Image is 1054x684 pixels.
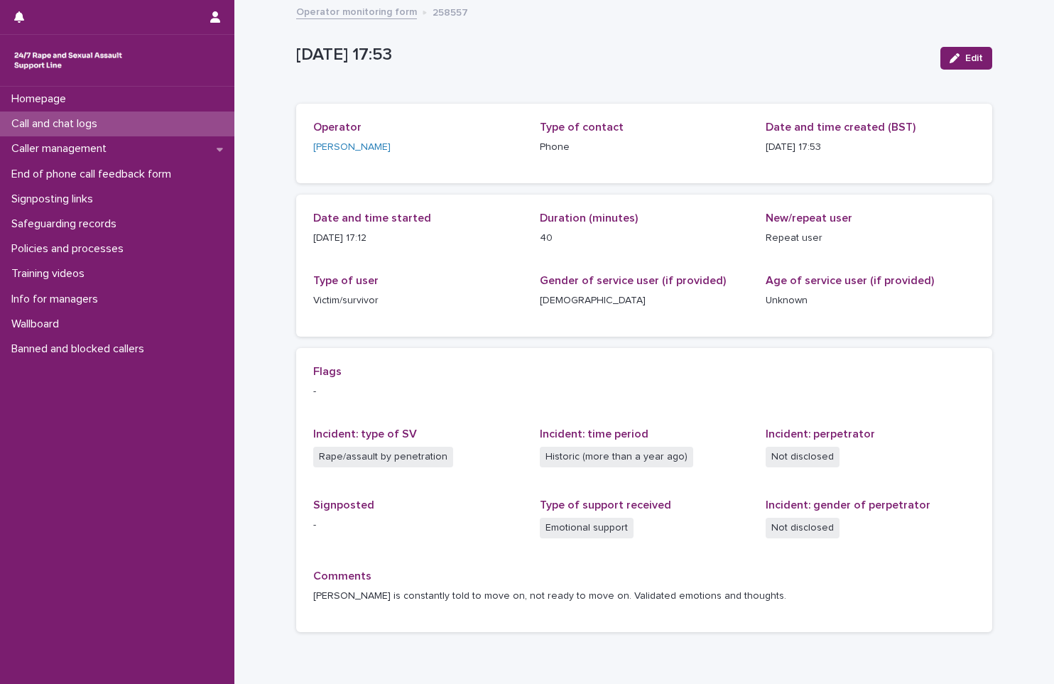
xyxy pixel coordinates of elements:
[313,428,417,440] span: Incident: type of SV
[11,46,125,75] img: rhQMoQhaT3yELyF149Cw
[540,212,638,224] span: Duration (minutes)
[313,589,975,604] p: [PERSON_NAME] is constantly told to move on, not ready to move on. Validated emotions and thoughts.
[296,3,417,19] a: Operator monitoring form
[540,140,749,155] p: Phone
[6,317,70,331] p: Wallboard
[313,212,431,224] span: Date and time started
[766,275,934,286] span: Age of service user (if provided)
[313,293,523,308] p: Victim/survivor
[313,121,362,133] span: Operator
[313,518,523,533] p: -
[540,231,749,246] p: 40
[313,384,975,399] p: -
[313,275,379,286] span: Type of user
[766,293,975,308] p: Unknown
[766,231,975,246] p: Repeat user
[540,275,726,286] span: Gender of service user (if provided)
[6,217,128,231] p: Safeguarding records
[540,447,693,467] span: Historic (more than a year ago)
[313,231,523,246] p: [DATE] 17:12
[540,499,671,511] span: Type of support received
[6,242,135,256] p: Policies and processes
[6,168,183,181] p: End of phone call feedback form
[540,121,624,133] span: Type of contact
[313,140,391,155] a: [PERSON_NAME]
[6,293,109,306] p: Info for managers
[313,499,374,511] span: Signposted
[766,518,840,538] span: Not disclosed
[313,366,342,377] span: Flags
[766,447,840,467] span: Not disclosed
[6,92,77,106] p: Homepage
[766,428,875,440] span: Incident: perpetrator
[940,47,992,70] button: Edit
[6,267,96,281] p: Training videos
[540,293,749,308] p: [DEMOGRAPHIC_DATA]
[6,192,104,206] p: Signposting links
[766,140,975,155] p: [DATE] 17:53
[6,342,156,356] p: Banned and blocked callers
[313,447,453,467] span: Rape/assault by penetration
[296,45,929,65] p: [DATE] 17:53
[433,4,468,19] p: 258557
[313,570,371,582] span: Comments
[965,53,983,63] span: Edit
[6,142,118,156] p: Caller management
[766,499,930,511] span: Incident: gender of perpetrator
[766,212,852,224] span: New/repeat user
[6,117,109,131] p: Call and chat logs
[766,121,916,133] span: Date and time created (BST)
[540,518,634,538] span: Emotional support
[540,428,648,440] span: Incident: time period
